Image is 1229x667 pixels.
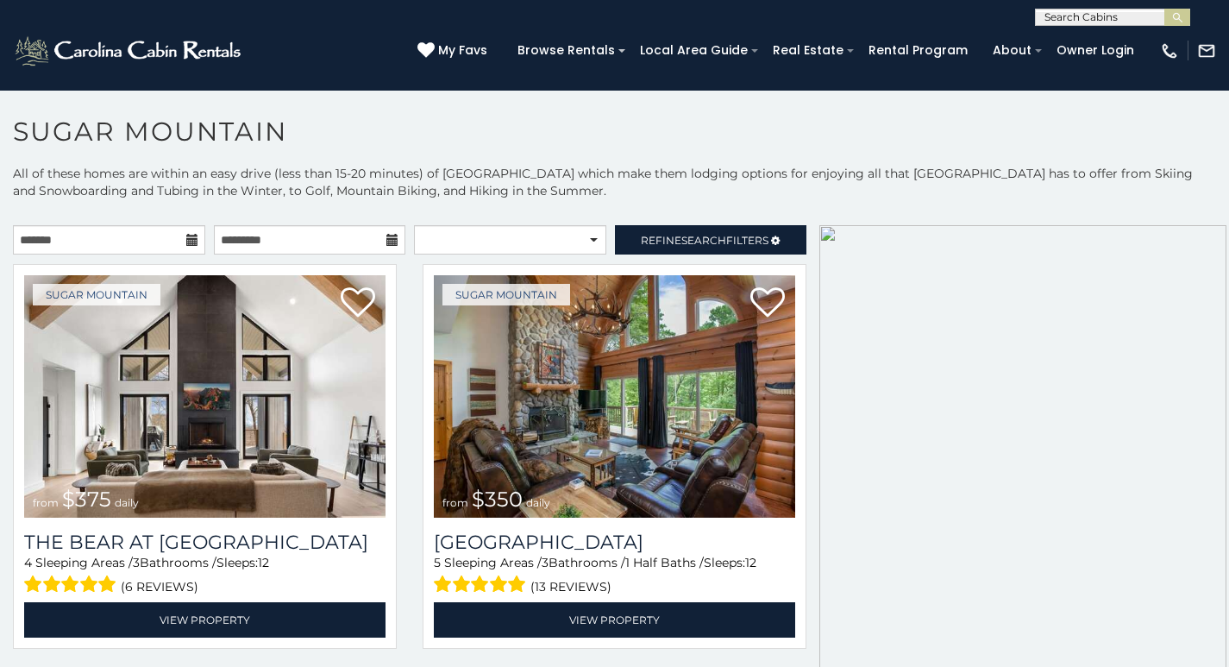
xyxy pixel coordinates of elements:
a: Sugar Mountain [442,284,570,305]
span: Refine Filters [641,234,768,247]
a: About [984,37,1040,64]
h3: Grouse Moor Lodge [434,531,795,554]
img: The Bear At Sugar Mountain [24,275,386,518]
a: Grouse Moor Lodge from $350 daily [434,275,795,518]
span: $350 [472,487,523,512]
span: 12 [745,555,756,570]
a: RefineSearchFilters [615,225,807,255]
span: from [33,496,59,509]
img: mail-regular-white.png [1197,41,1216,60]
img: phone-regular-white.png [1160,41,1179,60]
a: Real Estate [764,37,852,64]
span: My Favs [438,41,487,60]
span: (6 reviews) [121,576,198,598]
a: Browse Rentals [509,37,624,64]
div: Sleeping Areas / Bathrooms / Sleeps: [434,554,795,598]
span: $375 [62,487,111,512]
a: The Bear At Sugar Mountain from $375 daily [24,275,386,518]
a: Rental Program [860,37,976,64]
a: Add to favorites [750,286,785,322]
a: View Property [434,602,795,638]
div: Sleeping Areas / Bathrooms / Sleeps: [24,554,386,598]
span: daily [526,496,550,509]
span: 12 [258,555,269,570]
a: Sugar Mountain [33,284,160,305]
span: from [442,496,468,509]
a: [GEOGRAPHIC_DATA] [434,531,795,554]
span: daily [115,496,139,509]
img: White-1-2.png [13,34,246,68]
a: My Favs [417,41,492,60]
h3: The Bear At Sugar Mountain [24,531,386,554]
span: (13 reviews) [530,576,611,598]
span: 5 [434,555,441,570]
span: 4 [24,555,32,570]
span: 3 [133,555,140,570]
a: Add to favorites [341,286,375,322]
img: Grouse Moor Lodge [434,275,795,518]
a: Local Area Guide [631,37,756,64]
span: 3 [542,555,549,570]
a: The Bear At [GEOGRAPHIC_DATA] [24,531,386,554]
span: 1 Half Baths / [625,555,704,570]
a: Owner Login [1048,37,1143,64]
a: View Property [24,602,386,638]
span: Search [681,234,726,247]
